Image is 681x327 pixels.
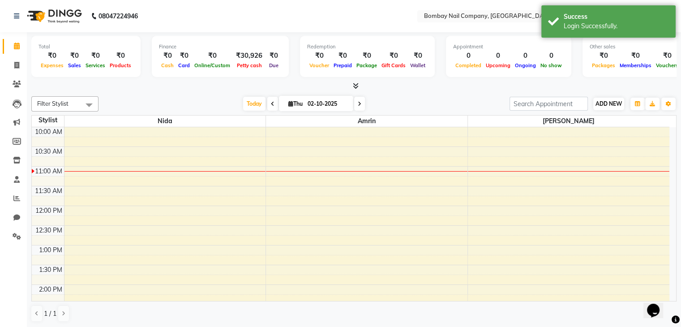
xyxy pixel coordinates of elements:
[235,62,264,69] span: Petty cash
[33,147,64,156] div: 10:30 AM
[83,62,107,69] span: Services
[331,51,354,61] div: ₹0
[33,186,64,196] div: 11:30 AM
[243,97,266,111] span: Today
[37,265,64,275] div: 1:30 PM
[192,51,232,61] div: ₹0
[33,167,64,176] div: 11:00 AM
[408,51,428,61] div: ₹0
[39,43,133,51] div: Total
[564,12,669,22] div: Success
[66,51,83,61] div: ₹0
[564,22,669,31] div: Login Successfully.
[192,62,232,69] span: Online/Custom
[176,51,192,61] div: ₹0
[159,43,282,51] div: Finance
[590,51,617,61] div: ₹0
[513,51,538,61] div: 0
[617,51,654,61] div: ₹0
[307,62,331,69] span: Voucher
[286,100,305,107] span: Thu
[37,245,64,255] div: 1:00 PM
[34,206,64,215] div: 12:00 PM
[159,51,176,61] div: ₹0
[232,51,266,61] div: ₹30,926
[453,62,484,69] span: Completed
[176,62,192,69] span: Card
[595,100,622,107] span: ADD NEW
[66,62,83,69] span: Sales
[44,309,56,318] span: 1 / 1
[379,51,408,61] div: ₹0
[305,97,350,111] input: 2025-10-02
[379,62,408,69] span: Gift Cards
[593,98,624,110] button: ADD NEW
[39,62,66,69] span: Expenses
[307,43,428,51] div: Redemption
[453,43,564,51] div: Appointment
[99,4,138,29] b: 08047224946
[513,62,538,69] span: Ongoing
[453,51,484,61] div: 0
[654,51,681,61] div: ₹0
[510,97,588,111] input: Search Appointment
[538,51,564,61] div: 0
[484,62,513,69] span: Upcoming
[654,62,681,69] span: Vouchers
[538,62,564,69] span: No show
[37,285,64,294] div: 2:00 PM
[37,100,69,107] span: Filter Stylist
[617,62,654,69] span: Memberships
[107,62,133,69] span: Products
[64,116,266,127] span: Nida
[107,51,133,61] div: ₹0
[484,51,513,61] div: 0
[468,116,669,127] span: [PERSON_NAME]
[331,62,354,69] span: Prepaid
[354,62,379,69] span: Package
[266,51,282,61] div: ₹0
[266,116,467,127] span: Amrin
[590,62,617,69] span: Packages
[23,4,84,29] img: logo
[159,62,176,69] span: Cash
[307,51,331,61] div: ₹0
[39,51,66,61] div: ₹0
[354,51,379,61] div: ₹0
[34,226,64,235] div: 12:30 PM
[83,51,107,61] div: ₹0
[408,62,428,69] span: Wallet
[33,127,64,137] div: 10:00 AM
[267,62,281,69] span: Due
[643,291,672,318] iframe: chat widget
[32,116,64,125] div: Stylist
